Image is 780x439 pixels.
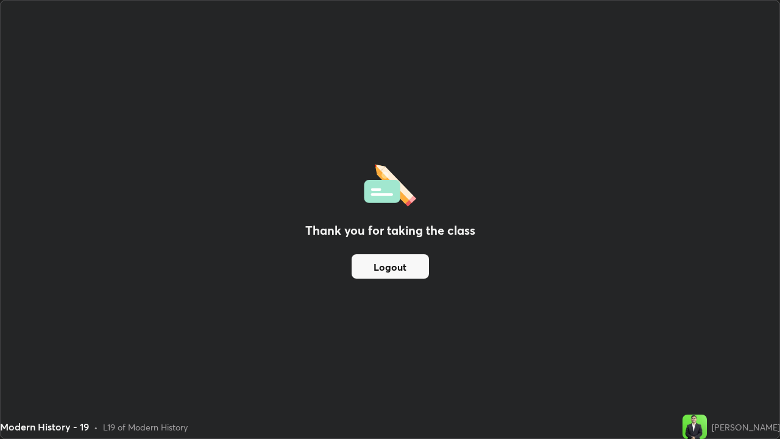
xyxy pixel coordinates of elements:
[305,221,475,240] h2: Thank you for taking the class
[682,415,707,439] img: 9b86760d42ff43e7bdd1dc4360e85cfa.jpg
[94,421,98,434] div: •
[352,254,429,279] button: Logout
[103,421,188,434] div: L19 of Modern History
[364,160,416,207] img: offlineFeedback.1438e8b3.svg
[712,421,780,434] div: [PERSON_NAME]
